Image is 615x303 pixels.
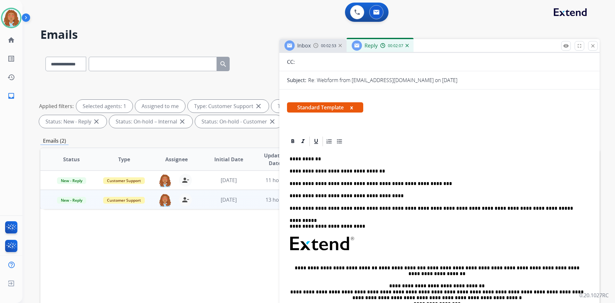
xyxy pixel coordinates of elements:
mat-icon: close [590,43,596,49]
p: Subject: [287,76,306,84]
p: Emails (2) [40,137,69,145]
span: Standard Template [287,102,363,113]
p: Applied filters: [39,102,74,110]
mat-icon: close [93,118,100,125]
img: agent-avatar [159,193,171,207]
span: Status [63,156,80,163]
span: [DATE] [221,177,237,184]
p: 0.20.1027RC [579,291,609,299]
mat-icon: person_remove [182,196,189,204]
div: Italic [298,137,308,146]
span: 00:02:07 [388,43,403,48]
span: Updated Date [260,152,290,167]
div: Ordered List [324,137,334,146]
span: Customer Support [103,197,145,204]
div: Status: New - Reply [39,115,107,128]
mat-icon: close [255,102,262,110]
mat-icon: fullscreen [577,43,582,49]
span: Customer Support [103,177,145,184]
div: Underline [311,137,321,146]
mat-icon: person_remove [182,176,189,184]
mat-icon: remove_red_eye [563,43,569,49]
span: New - Reply [57,177,86,184]
div: Selected agents: 1 [76,100,133,113]
span: Type [118,156,130,163]
mat-icon: close [268,118,276,125]
span: [DATE] [221,196,237,203]
span: Reply [365,42,378,49]
span: Inbox [297,42,311,49]
span: 11 hours ago [266,177,297,184]
span: Initial Date [214,156,243,163]
span: 13 hours ago [266,196,297,203]
div: Bullet List [335,137,344,146]
mat-icon: search [219,60,227,68]
button: x [350,104,353,111]
mat-icon: home [7,36,15,44]
img: agent-avatar [159,174,171,187]
mat-icon: history [7,73,15,81]
img: avatar [2,9,20,27]
mat-icon: inbox [7,92,15,100]
mat-icon: list_alt [7,55,15,63]
div: Status: On-hold - Customer [195,115,283,128]
div: Type: Customer Support [188,100,269,113]
div: Status: On-hold – Internal [109,115,193,128]
p: CC: [287,58,295,66]
span: New - Reply [57,197,86,204]
div: Assigned to me [135,100,185,113]
h2: Emails [40,28,600,41]
span: 00:02:53 [321,43,336,48]
div: Bold [288,137,298,146]
mat-icon: close [178,118,186,125]
span: Assignee [165,156,188,163]
div: Type: Shipping Protection [271,100,355,113]
p: Re: Webform from [EMAIL_ADDRESS][DOMAIN_NAME] on [DATE] [308,76,457,84]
